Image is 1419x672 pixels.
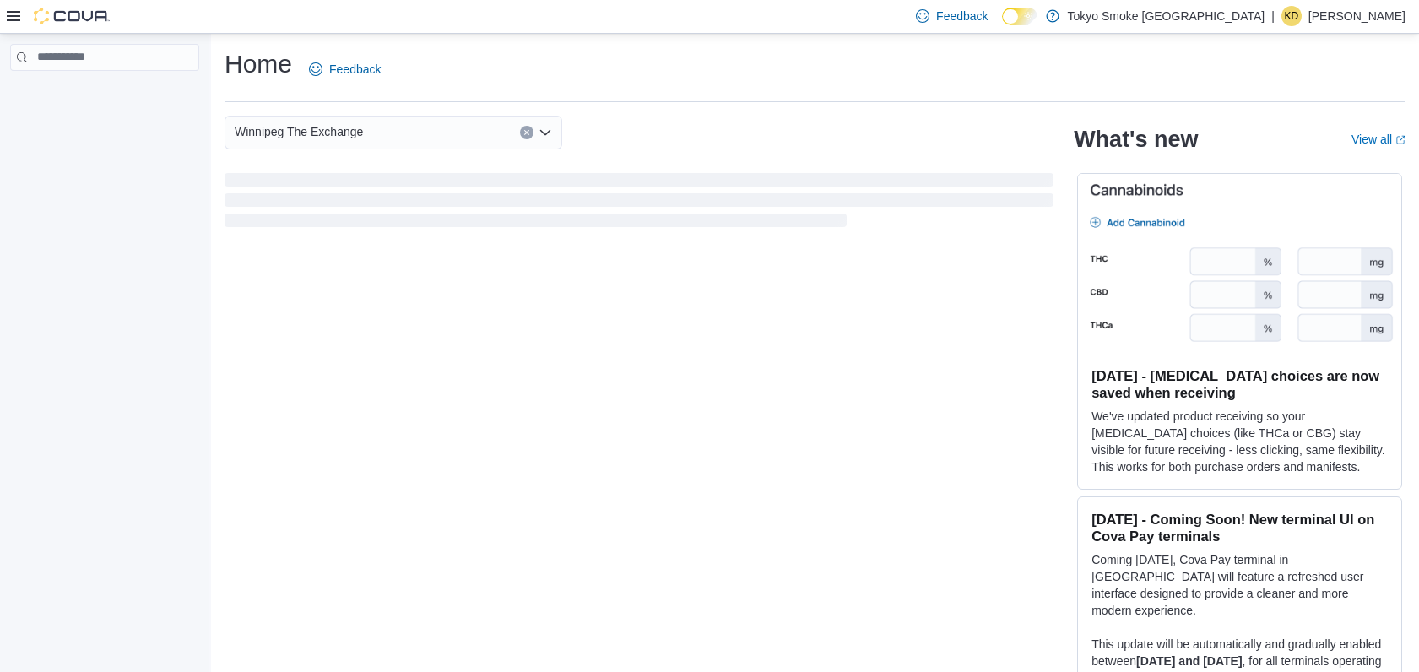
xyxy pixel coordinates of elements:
span: Dark Mode [1002,25,1003,26]
button: Open list of options [539,126,552,139]
input: Dark Mode [1002,8,1037,25]
p: [PERSON_NAME] [1308,6,1405,26]
strong: [DATE] and [DATE] [1136,654,1242,668]
button: Clear input [520,126,533,139]
h1: Home [225,47,292,81]
nav: Complex example [10,74,199,115]
p: Tokyo Smoke [GEOGRAPHIC_DATA] [1068,6,1265,26]
span: Feedback [329,61,381,78]
a: Feedback [302,52,387,86]
span: KD [1285,6,1299,26]
p: We've updated product receiving so your [MEDICAL_DATA] choices (like THCa or CBG) stay visible fo... [1091,408,1388,475]
span: Loading [225,176,1053,230]
h2: What's new [1074,126,1198,153]
img: Cova [34,8,110,24]
h3: [DATE] - Coming Soon! New terminal UI on Cova Pay terminals [1091,511,1388,545]
svg: External link [1395,135,1405,145]
div: Kamiele Dziadek [1281,6,1302,26]
span: Feedback [936,8,988,24]
span: Winnipeg The Exchange [235,122,363,142]
p: | [1271,6,1275,26]
a: View allExternal link [1351,133,1405,146]
h3: [DATE] - [MEDICAL_DATA] choices are now saved when receiving [1091,367,1388,401]
p: Coming [DATE], Cova Pay terminal in [GEOGRAPHIC_DATA] will feature a refreshed user interface des... [1091,551,1388,619]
